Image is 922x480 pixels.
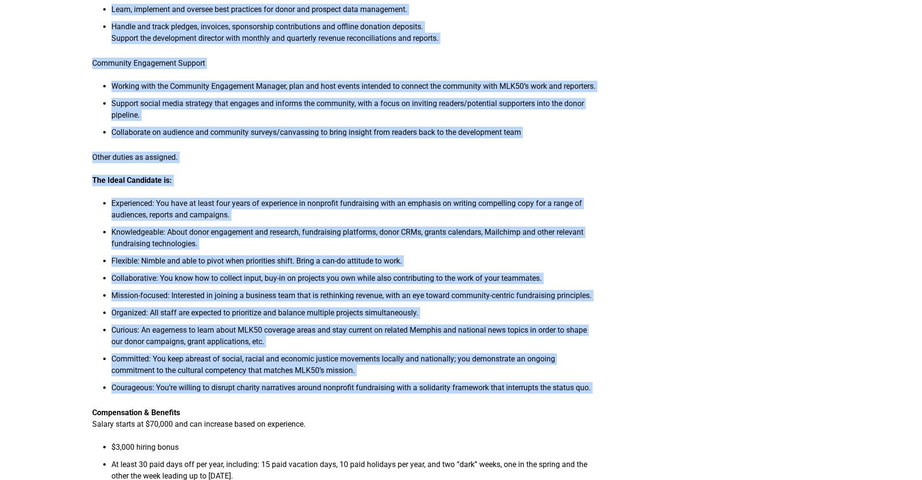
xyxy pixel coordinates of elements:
[111,227,596,255] li: Knowledgeable: About donor engagement and research, fundraising platforms, donor CRMs, grants cal...
[111,98,596,127] li: Support social media strategy that engages and informs the community, with a focus on inviting re...
[111,21,596,50] li: Handle and track pledges, invoices, sponsorship contributions and offline donation deposits. Supp...
[111,307,596,324] li: Organized: All staff are expected to prioritize and balance multiple projects simultaneously.
[111,273,596,290] li: Collaborative: You know how to collect input, buy-in on projects you own while also contributing ...
[92,408,180,417] strong: Compensation & Benefits
[111,198,596,227] li: Experienced: You have at least four years of experience in nonprofit fundraising with an emphasis...
[111,382,596,399] li: Courageous: You’re willing to disrupt charity narratives around nonprofit fundraising with a soli...
[92,152,596,163] p: Other duties as assigned.
[111,255,596,273] li: Flexible: Nimble and able to pivot when priorities shift. Bring a can-do attitude to work.
[111,81,596,98] li: Working with the Community Engagement Manager, plan and host events intended to connect the commu...
[111,324,596,353] li: Curious: An eagerness to learn about MLK50 coverage areas and stay current on related Memphis and...
[92,58,596,69] p: Community Engagement Support
[111,4,596,21] li: Learn, implement and oversee best practices for donor and prospect data management.
[92,407,596,430] p: Salary starts at $70,000 and can increase based on experience.
[111,442,596,459] li: $3,000 hiring bonus
[111,353,596,382] li: Committed: You keep abreast of social, racial and economic justice movements locally and national...
[111,127,596,144] li: Collaborate on audience and community surveys/canvassing to bring insight from readers back to th...
[92,176,172,185] strong: The Ideal Candidate is:
[111,290,596,307] li: Mission-focused: Interested in joining a business team that is rethinking revenue, with an eye to...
